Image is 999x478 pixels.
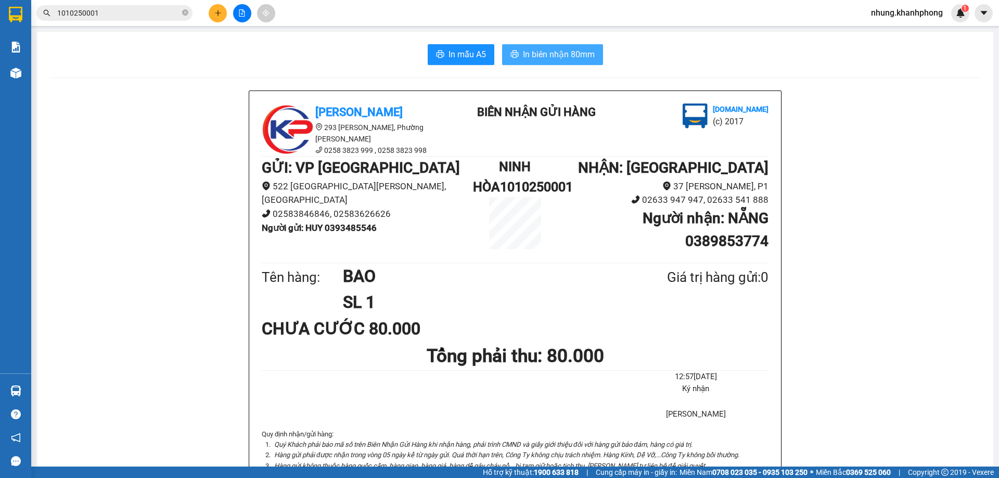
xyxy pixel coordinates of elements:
span: In biên nhận 80mm [523,48,595,61]
div: Giá trị hàng gửi: 0 [617,267,769,288]
span: In mẫu A5 [449,48,486,61]
strong: 1900 633 818 [534,468,579,476]
button: aim [257,4,275,22]
span: | [899,467,900,478]
b: [PERSON_NAME] [315,106,403,119]
span: copyright [941,469,949,476]
li: 293 [PERSON_NAME], Phường [PERSON_NAME] [262,122,449,145]
h1: NINH HÒA1010250001 [473,157,557,198]
b: Người nhận : NẴNG 0389853774 [643,210,769,250]
sup: 1 [962,5,969,12]
span: notification [11,433,21,443]
span: close-circle [182,9,188,16]
li: 522 [GEOGRAPHIC_DATA][PERSON_NAME], [GEOGRAPHIC_DATA] [262,179,473,207]
span: printer [436,50,444,60]
i: Hàng gửi phải được nhận trong vòng 05 ngày kể từ ngày gửi. Quá thời hạn trên, Công Ty không chịu ... [274,451,739,459]
span: caret-down [979,8,989,18]
li: 02633 947 947, 02633 541 888 [557,193,769,207]
span: printer [510,50,519,60]
span: question-circle [11,409,21,419]
span: environment [662,182,671,190]
b: BIÊN NHẬN GỬI HÀNG [477,106,596,119]
button: printerIn mẫu A5 [428,44,494,65]
li: 02583846846, 02583626626 [262,207,473,221]
b: NHẬN : [GEOGRAPHIC_DATA] [578,159,769,176]
input: Tìm tên, số ĐT hoặc mã đơn [57,7,180,19]
span: Miền Bắc [816,467,891,478]
span: Cung cấp máy in - giấy in: [596,467,677,478]
h1: Tổng phải thu: 80.000 [262,342,769,370]
span: close-circle [182,8,188,18]
h1: SL 1 [343,289,617,315]
img: logo.jpg [683,104,708,128]
span: 1 [963,5,967,12]
img: solution-icon [10,42,21,53]
span: environment [262,182,271,190]
span: file-add [238,9,246,17]
img: logo-vxr [9,7,22,22]
b: GỬI : VP [GEOGRAPHIC_DATA] [262,159,460,176]
img: icon-new-feature [956,8,965,18]
button: caret-down [975,4,993,22]
span: | [586,467,588,478]
h1: BAO [343,263,617,289]
span: aim [262,9,270,17]
div: Tên hàng: [262,267,343,288]
button: printerIn biên nhận 80mm [502,44,603,65]
i: Quý Khách phải báo mã số trên Biên Nhận Gửi Hàng khi nhận hàng, phải trình CMND và giấy giới thiệ... [274,441,693,448]
button: plus [209,4,227,22]
li: 0258 3823 999 , 0258 3823 998 [262,145,449,156]
li: 37 [PERSON_NAME], P1 [557,179,769,193]
span: search [43,9,50,17]
span: message [11,456,21,466]
div: CHƯA CƯỚC 80.000 [262,316,429,342]
b: Người gửi : HUY 0393485546 [262,223,377,233]
i: Hàng gửi không thuộc hàng quốc cấm, hàng gian, hàng giả, hàng dễ gây cháy nổ,...bị tạm giữ hoặc t... [274,462,707,470]
span: phone [262,209,271,218]
strong: 0369 525 060 [846,468,891,476]
li: Ký nhận [623,383,769,395]
span: plus [214,9,222,17]
span: phone [315,146,323,153]
li: 12:57[DATE] [623,371,769,383]
span: ⚪️ [810,470,813,474]
img: warehouse-icon [10,385,21,396]
span: nhung.khanhphong [863,6,951,19]
b: [DOMAIN_NAME] [713,105,769,113]
img: warehouse-icon [10,68,21,79]
span: phone [631,195,640,204]
li: (c) 2017 [713,115,769,128]
span: Hỗ trợ kỹ thuật: [483,467,579,478]
span: Miền Nam [680,467,808,478]
span: environment [315,123,323,131]
li: [PERSON_NAME] [623,408,769,421]
img: logo.jpg [262,104,314,156]
button: file-add [233,4,251,22]
strong: 0708 023 035 - 0935 103 250 [712,468,808,476]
